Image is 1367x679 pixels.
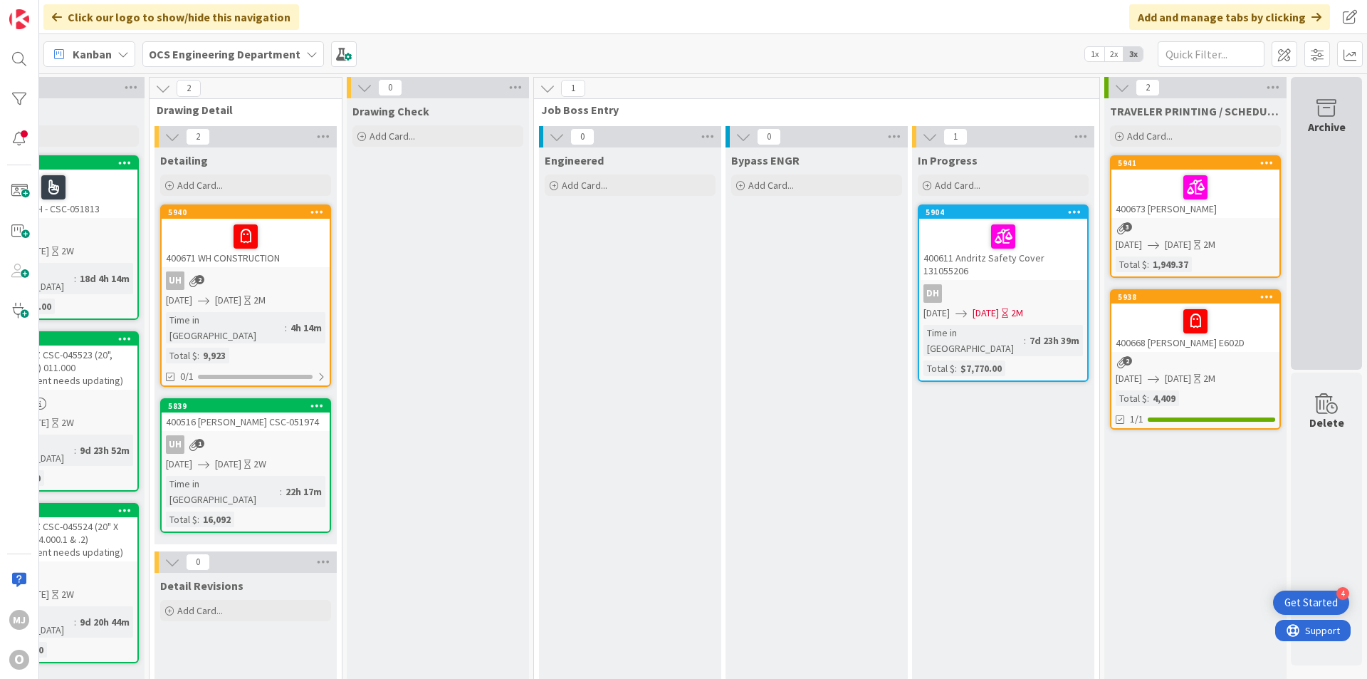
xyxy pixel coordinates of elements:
div: 5938 [1118,292,1279,302]
div: 5839 [162,400,330,413]
div: Open Get Started checklist, remaining modules: 4 [1273,591,1349,615]
span: 0 [570,128,595,145]
div: 2M [253,293,266,308]
div: 2W [61,244,74,259]
span: Support [30,2,65,19]
span: : [1024,333,1026,348]
div: 4 [1336,587,1349,600]
span: Bypass ENGR [731,153,800,167]
div: 4,409 [1149,390,1179,406]
span: 0 [378,79,402,96]
div: 5941400673 [PERSON_NAME] [1111,157,1279,218]
div: Total $ [166,348,197,363]
div: uh [162,271,330,290]
span: Add Card... [1127,130,1173,142]
div: 9d 20h 44m [76,614,133,630]
div: O [9,650,29,670]
span: : [74,442,76,458]
span: 1 [195,439,204,448]
div: DH [923,284,942,303]
span: [DATE] [1165,371,1191,386]
span: Job Boss Entry [541,103,1081,117]
span: 2 [1136,79,1160,96]
div: Time in [GEOGRAPHIC_DATA] [166,312,285,343]
span: 1 [561,80,585,97]
div: 16,092 [199,512,234,527]
div: 5938400668 [PERSON_NAME] E602D [1111,291,1279,352]
span: 1 [943,128,968,145]
span: 0/1 [180,369,194,384]
div: 2W [61,415,74,430]
div: 4h 14m [287,320,325,336]
div: 2M [1011,306,1023,321]
span: [DATE] [973,306,999,321]
span: 2 [1123,356,1132,366]
div: Get Started [1284,596,1338,610]
div: 22h 17m [282,484,325,499]
div: $7,770.00 [957,361,1005,376]
div: 9,923 [199,348,229,363]
span: Add Card... [370,130,415,142]
span: : [74,271,76,286]
span: : [955,361,957,376]
span: [DATE] [166,293,192,308]
img: Visit kanbanzone.com [9,9,29,29]
span: [DATE] [1165,237,1191,252]
span: 3 [1123,222,1132,232]
div: Add and manage tabs by clicking [1129,4,1330,30]
span: : [197,348,199,363]
span: Add Card... [562,179,607,192]
div: 5904 [919,206,1087,219]
div: Time in [GEOGRAPHIC_DATA] [166,476,280,507]
div: MJ [9,610,29,630]
div: 400611 Andritz Safety Cover 131055206 [919,219,1087,280]
span: : [197,512,199,527]
div: 1,949.37 [1149,256,1192,272]
span: Add Card... [177,179,223,192]
div: 5904 [926,207,1087,217]
div: 2W [61,587,74,602]
div: 400516 [PERSON_NAME] CSC-051974 [162,413,330,431]
span: : [280,484,282,499]
div: uh [166,271,184,290]
div: 5938 [1111,291,1279,304]
span: Kanban [73,46,112,63]
div: 400671 WH CONSTRUCTION [162,219,330,267]
div: 5904400611 Andritz Safety Cover 131055206 [919,206,1087,280]
div: 18d 4h 14m [76,271,133,286]
div: 2M [1203,237,1215,252]
div: 5839 [168,401,330,411]
span: 2 [195,275,204,284]
b: OCS Engineering Department [149,47,300,61]
span: 1x [1085,47,1104,61]
span: [DATE] [215,293,241,308]
span: 3x [1124,47,1143,61]
div: Time in [GEOGRAPHIC_DATA] [923,325,1024,356]
div: 9d 23h 52m [76,442,133,458]
input: Quick Filter... [1158,41,1264,67]
span: Drawing Check [352,104,429,118]
span: 2 [186,128,210,145]
div: Total $ [1116,390,1147,406]
span: Detailing [160,153,208,167]
span: 0 [757,128,781,145]
span: : [285,320,287,336]
span: [DATE] [923,306,950,321]
span: Engineered [545,153,604,167]
div: Total $ [923,361,955,376]
div: 5940 [162,206,330,219]
span: [DATE] [215,457,241,472]
span: 1/1 [1130,412,1143,427]
span: : [74,614,76,630]
span: [DATE] [1116,237,1142,252]
div: 5940400671 WH CONSTRUCTION [162,206,330,267]
div: Total $ [1116,256,1147,272]
span: Add Card... [177,604,223,617]
div: 400673 [PERSON_NAME] [1111,170,1279,218]
div: 2W [253,457,266,472]
div: 5941 [1118,158,1279,168]
span: Add Card... [935,179,980,192]
span: [DATE] [166,457,192,472]
span: 0 [186,554,210,571]
span: Drawing Detail [157,103,324,117]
